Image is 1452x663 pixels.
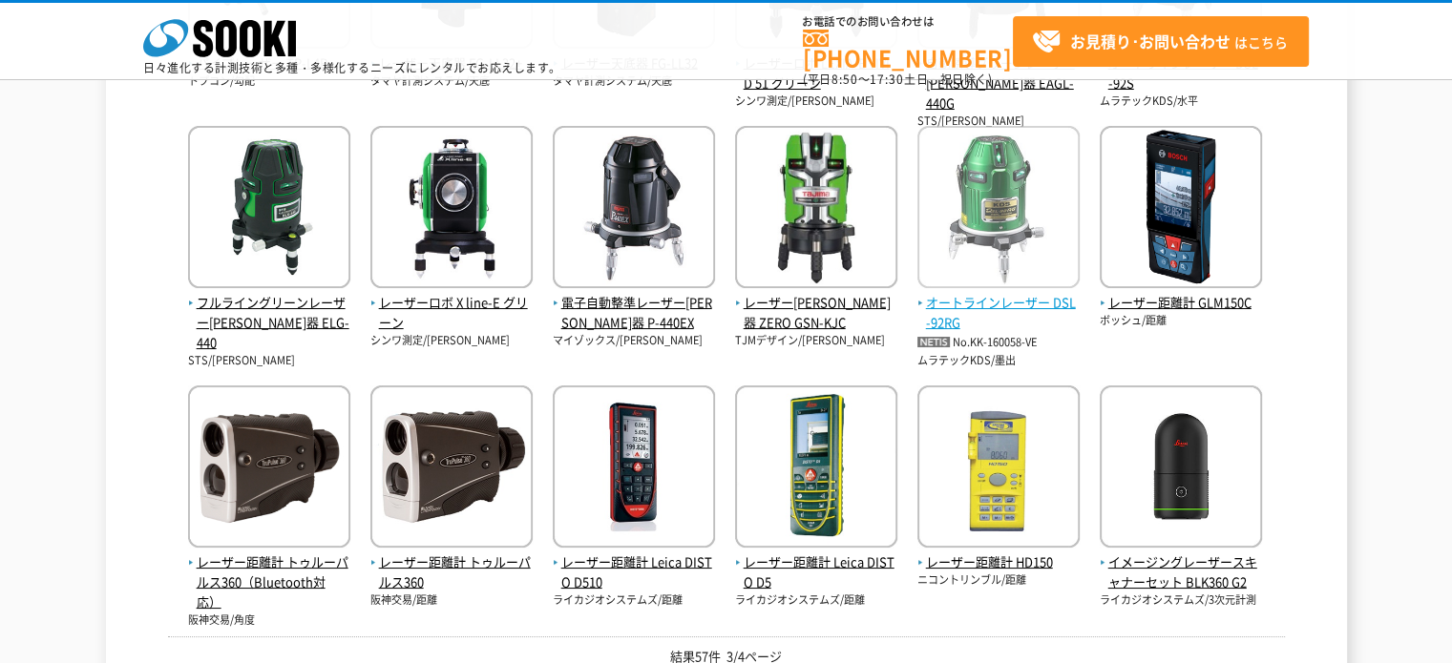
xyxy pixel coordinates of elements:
[143,62,561,73] p: 日々進化する計測技術と多種・多様化するニーズにレンタルでお応えします。
[1100,592,1262,609] p: ライカジオシステムズ/3次元計測
[917,293,1080,333] span: オートラインレーザー DSL-92RG
[735,293,897,333] span: レーザー[PERSON_NAME]器 ZERO GSN-KJC
[188,353,350,369] p: STS/[PERSON_NAME]
[553,552,715,592] span: レーザー距離計 Leica DISTO D510
[1013,16,1309,67] a: お見積り･お問い合わせはこちら
[553,592,715,609] p: ライカジオシステムズ/距離
[370,293,533,333] span: レーザーロボ X line-E グリーン
[1100,385,1262,552] img: BLK360 G2
[188,274,350,353] a: フルライングリーンレーザー[PERSON_NAME]器 ELG-440
[1100,552,1262,592] span: イメージングレーザースキャナーセット BLK360 G2
[1100,533,1262,592] a: イメージングレーザースキャナーセット BLK360 G2
[188,293,350,352] span: フルライングリーンレーザー[PERSON_NAME]器 ELG-440
[735,552,897,592] span: レーザー距離計 Leica DISTO D5
[735,274,897,333] a: レーザー[PERSON_NAME]器 ZERO GSN-KJC
[735,333,897,349] p: TJMデザイン/[PERSON_NAME]
[553,274,715,333] a: 電子自動整準レーザー[PERSON_NAME]器 P-440EX
[831,71,858,88] span: 8:50
[917,533,1080,573] a: レーザー距離計 HD150
[188,385,350,552] img: トゥルーパルス360（Bluetooth対応）
[553,333,715,349] p: マイゾックス/[PERSON_NAME]
[1100,126,1262,293] img: GLM150C
[370,274,533,333] a: レーザーロボ X line-E グリーン
[1100,274,1262,314] a: レーザー距離計 GLM150C
[803,71,992,88] span: (平日 ～ 土日、祝日除く)
[870,71,904,88] span: 17:30
[370,592,533,609] p: 阪神交易/距離
[803,30,1013,69] a: [PHONE_NUMBER]
[917,126,1080,293] img: DSL-92RG
[735,592,897,609] p: ライカジオシステムズ/距離
[1100,93,1262,110] p: ムラテックKDS/水平
[553,533,715,592] a: レーザー距離計 Leica DISTO D510
[370,533,533,592] a: レーザー距離計 トゥルーパルス360
[1100,293,1262,313] span: レーザー距離計 GLM150C
[370,333,533,349] p: シンワ測定/[PERSON_NAME]
[917,333,1080,353] p: No.KK-160058-VE
[917,552,1080,572] span: レーザー距離計 HD150
[188,533,350,612] a: レーザー距離計 トゥルーパルス360（Bluetooth対応）
[1032,28,1288,56] span: はこちら
[917,385,1080,552] img: HD150
[188,552,350,611] span: レーザー距離計 トゥルーパルス360（Bluetooth対応）
[917,353,1080,369] p: ムラテックKDS/墨出
[735,533,897,592] a: レーザー距離計 Leica DISTO D5
[553,293,715,333] span: 電子自動整準レーザー[PERSON_NAME]器 P-440EX
[1070,30,1231,52] strong: お見積り･お問い合わせ
[735,385,897,552] img: Leica DISTO D5
[917,572,1080,589] p: ニコントリンブル/距離
[735,93,897,110] p: シンワ測定/[PERSON_NAME]
[735,126,897,293] img: ZERO GSN-KJC
[370,552,533,592] span: レーザー距離計 トゥルーパルス360
[370,126,533,293] img: X line-E グリーン
[1100,313,1262,329] p: ボッシュ/距離
[553,126,715,293] img: P-440EX
[917,274,1080,333] a: オートラインレーザー DSL-92RG
[370,385,533,552] img: トゥルーパルス360
[803,16,1013,28] span: お電話でのお問い合わせは
[188,612,350,629] p: 阪神交易/角度
[188,126,350,293] img: ELG-440
[917,114,1080,130] p: STS/[PERSON_NAME]
[553,385,715,552] img: Leica DISTO D510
